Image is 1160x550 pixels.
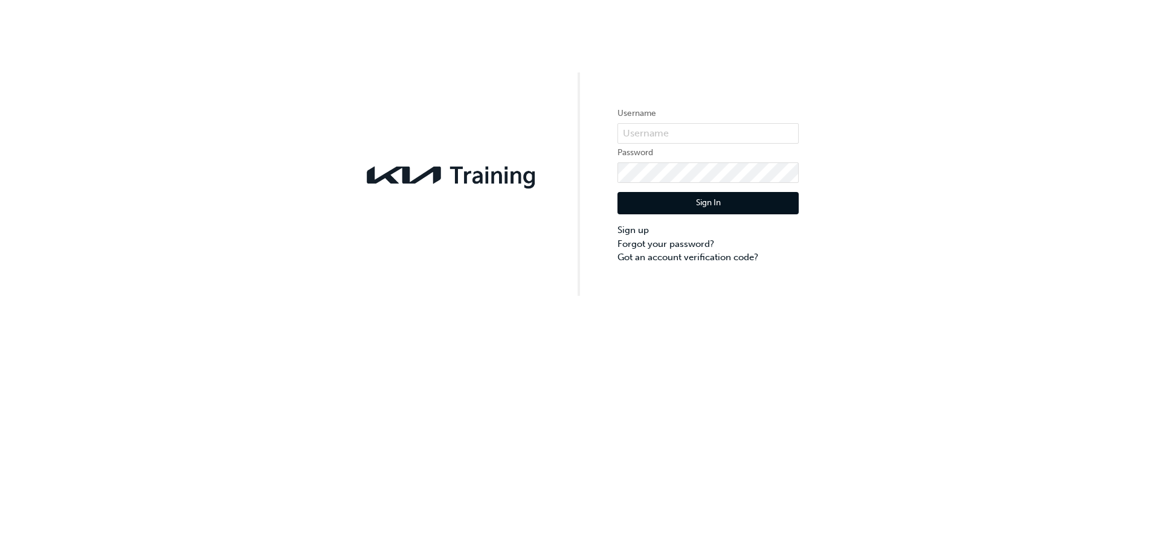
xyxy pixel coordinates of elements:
a: Got an account verification code? [617,251,799,264]
img: kia-training [361,159,543,191]
label: Password [617,145,799,160]
label: Username [617,106,799,121]
a: Sign up [617,223,799,237]
a: Forgot your password? [617,237,799,251]
input: Username [617,123,799,144]
button: Sign In [617,192,799,215]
